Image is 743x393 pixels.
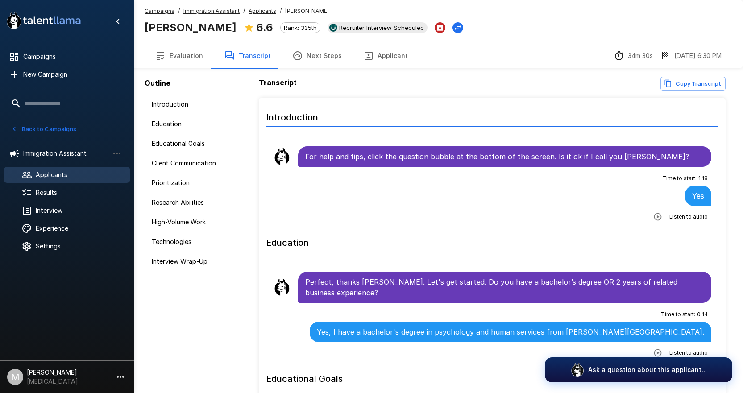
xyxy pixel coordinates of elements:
[145,8,174,14] u: Campaigns
[545,357,732,382] button: Ask a question about this applicant...
[178,7,180,16] span: /
[661,310,695,319] span: Time to start :
[317,327,704,337] p: Yes, I have a bachelor's degree in psychology and human services from [PERSON_NAME][GEOGRAPHIC_DA...
[305,277,704,298] p: Perfect, thanks [PERSON_NAME]. Let's get started. Do you have a bachelor’s degree OR 2 years of r...
[669,212,708,221] span: Listen to audio
[259,78,297,87] b: Transcript
[183,8,240,14] u: Immigration Assistant
[282,43,353,68] button: Next Steps
[628,51,653,60] p: 34m 30s
[152,139,241,148] span: Educational Goals
[152,198,241,207] span: Research Abilities
[336,24,428,31] span: Recruiter Interview Scheduled
[145,214,248,230] div: High-Volume Work
[273,278,291,296] img: llama_clean.png
[662,174,697,183] span: Time to start :
[328,22,428,33] div: View profile in UKG
[145,43,214,68] button: Evaluation
[273,148,291,165] img: llama_clean.png
[614,50,653,61] div: The time between starting and completing the interview
[152,257,241,266] span: Interview Wrap-Up
[152,100,241,109] span: Introduction
[152,120,241,128] span: Education
[435,22,445,33] button: Archive Applicant
[256,21,273,34] b: 6.6
[152,237,241,246] span: Technologies
[570,363,585,377] img: logo_glasses@2x.png
[152,218,241,227] span: High-Volume Work
[249,8,276,14] u: Applicants
[266,228,718,252] h6: Education
[145,116,248,132] div: Education
[697,310,708,319] span: 0 : 14
[329,24,337,32] img: ukg_logo.jpeg
[145,79,170,87] b: Outline
[281,24,320,31] span: Rank: 335th
[353,43,419,68] button: Applicant
[145,155,248,171] div: Client Communication
[145,234,248,250] div: Technologies
[660,50,722,61] div: The date and time when the interview was completed
[145,96,248,112] div: Introduction
[588,365,707,374] p: Ask a question about this applicant...
[305,151,704,162] p: For help and tips, click the question bubble at the bottom of the screen. Is it ok if I call you ...
[452,22,463,33] button: Change Stage
[145,194,248,211] div: Research Abilities
[280,7,282,16] span: /
[285,7,329,16] span: [PERSON_NAME]
[266,364,718,388] h6: Educational Goals
[145,175,248,191] div: Prioritization
[145,253,248,269] div: Interview Wrap-Up
[669,348,708,357] span: Listen to audio
[145,136,248,152] div: Educational Goals
[266,103,718,127] h6: Introduction
[214,43,282,68] button: Transcript
[145,21,237,34] b: [PERSON_NAME]
[692,190,704,201] p: Yes
[152,159,241,168] span: Client Communication
[674,51,722,60] p: [DATE] 6:30 PM
[660,77,726,91] button: Copy transcript
[698,174,708,183] span: 1 : 18
[243,7,245,16] span: /
[152,178,241,187] span: Prioritization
